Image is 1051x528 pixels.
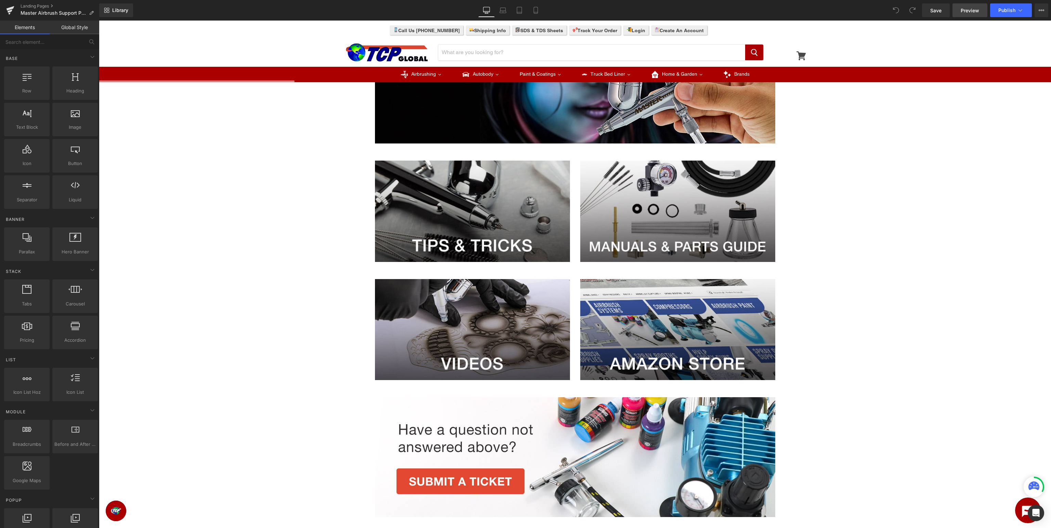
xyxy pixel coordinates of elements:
[6,389,48,396] span: Icon List Hoz
[291,46,353,63] a: AirbrushingAirbrushing
[6,124,48,131] span: Text Block
[614,46,661,63] a: Brands Brands
[1035,3,1048,17] button: More
[6,300,48,307] span: Tabs
[625,50,632,58] img: Brands
[483,51,488,56] img: Truck Bed Liner
[5,356,17,363] span: List
[54,300,96,307] span: Carousel
[906,3,919,17] button: Redo
[5,268,22,275] span: Stack
[302,50,309,58] img: Airbrushing
[374,50,394,57] span: Autobody
[54,441,96,448] span: Before and After Images
[511,3,528,17] a: Tablet
[291,5,364,14] a: Call Us [PHONE_NUMBER]
[5,55,18,62] span: Base
[50,21,99,34] a: Global Style
[556,7,561,12] img: clipboard.svg
[1028,505,1044,521] div: Open Intercom Messenger
[492,50,526,57] span: Truck Bed Liner
[528,3,544,17] a: Mobile
[473,46,542,63] a: Truck Bed LinerTruck Bed Liner
[635,50,651,57] span: Brands
[6,337,48,344] span: Pricing
[495,3,511,17] a: Laptop
[553,50,560,58] img: Home & Garden
[961,7,979,14] span: Preview
[112,7,128,13] span: Library
[54,124,96,131] span: Image
[21,10,86,16] span: Master Airbrush Support Page
[6,160,48,167] span: Icon
[470,5,522,14] a: Track Your Order
[413,5,468,14] a: SDS & TDS Sheets
[54,337,96,344] span: Accordion
[54,87,96,95] span: Heading
[478,3,495,17] a: Desktop
[6,248,48,255] span: Parallax
[889,3,903,17] button: Undo
[952,3,987,17] a: Preview
[528,7,533,12] img: log-in.svg
[6,196,48,203] span: Separator
[54,160,96,167] span: Button
[7,480,27,501] iframe: Button to open loyalty program pop-up
[421,50,457,57] span: Paint & Coatings
[411,46,473,63] a: Paint & Coatings
[524,5,550,14] a: Login
[371,7,375,12] img: delivery-truck_4009be93-b750-4772-8b50-7d9b6cf6188a.svg
[646,24,664,40] button: Search
[6,477,48,484] span: Google Maps
[339,24,646,40] input: Search
[998,8,1015,13] span: Publish
[21,3,99,9] a: Landing Pages
[6,441,48,448] span: Breadcrumbs
[54,389,96,396] span: Icon List
[5,408,26,415] span: Module
[542,46,614,63] a: Home & GardenHome & Garden
[367,5,411,14] a: Shipping Info
[6,87,48,95] span: Row
[5,216,25,223] span: Banner
[553,5,608,14] a: Create An Account
[54,248,96,255] span: Hero Banner
[353,46,411,63] a: AutobodyAutobody
[990,3,1032,17] button: Publish
[417,7,421,12] img: checklist.svg
[5,497,23,503] span: Popup
[563,50,598,57] span: Home & Garden
[99,3,133,17] a: New Library
[474,7,479,12] img: destination.svg
[312,50,337,57] span: Airbrushing
[930,7,942,14] span: Save
[54,196,96,203] span: Liquid
[295,7,299,12] img: smartphone.svg
[363,50,371,58] img: Autobody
